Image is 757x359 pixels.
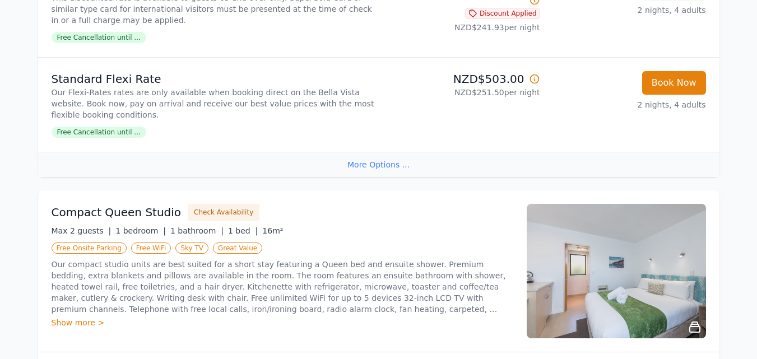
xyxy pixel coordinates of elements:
[131,243,171,254] span: Free WiFi
[175,243,208,254] span: Sky TV
[383,87,540,98] p: NZD$251.50 per night
[52,87,374,120] p: Our Flexi-Rates rates are only available when booking direct on the Bella Vista website. Book now...
[52,243,127,254] span: Free Onsite Parking
[115,226,166,235] span: 1 bedroom |
[383,22,540,33] p: NZD$241.93 per night
[642,71,706,95] button: Book Now
[262,226,283,235] span: 16m²
[52,204,182,220] h3: Compact Queen Studio
[465,8,540,19] span: Discount Applied
[228,226,258,235] span: 1 bed |
[383,71,540,87] p: NZD$503.00
[213,243,262,254] span: Great Value
[52,317,513,328] div: Show more >
[52,259,513,315] p: Our compact studio units are best suited for a short stay featuring a Queen bed and ensuite showe...
[52,32,146,43] span: Free Cancellation until ...
[52,226,112,235] span: Max 2 guests |
[549,4,706,16] p: 2 nights, 4 adults
[549,99,706,110] p: 2 nights, 4 adults
[38,152,719,177] div: More Options ...
[170,226,224,235] span: 1 bathroom |
[188,204,259,221] button: Check Availability
[52,127,146,138] span: Free Cancellation until ...
[52,71,374,87] p: Standard Flexi Rate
